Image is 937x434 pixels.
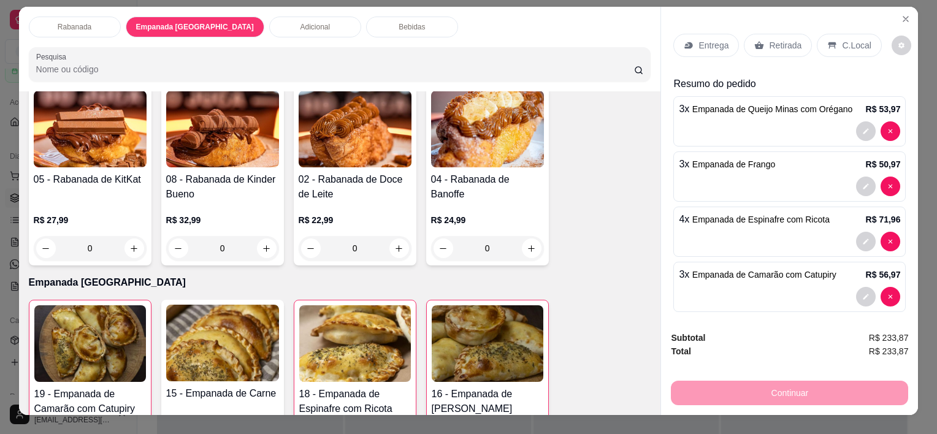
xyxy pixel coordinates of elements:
strong: Total [671,346,690,356]
input: Pesquisa [36,63,634,75]
h4: 04 - Rabanada de Banoffe [431,172,544,202]
span: Empanada de Camarão com Catupiry [692,270,836,280]
span: R$ 233,87 [869,331,909,345]
p: 3 x [679,157,775,172]
button: decrease-product-quantity [169,238,188,258]
img: product-image [299,305,411,382]
strong: Subtotal [671,333,705,343]
p: Retirada [769,39,801,51]
img: product-image [166,305,279,381]
p: R$ 71,96 [866,213,901,226]
span: Empanada de Queijo Minas com Orégano [692,104,852,114]
h4: 05 - Rabanada de KitKat [34,172,147,187]
img: product-image [34,305,146,382]
img: product-image [166,91,279,167]
p: R$ 27,99 [34,214,147,226]
p: C.Local [842,39,871,51]
button: decrease-product-quantity [892,36,911,55]
p: Rabanada [58,22,91,32]
button: decrease-product-quantity [856,121,876,141]
p: 3 x [679,267,836,282]
p: R$ 22,99 [299,214,411,226]
button: Close [896,9,916,29]
p: R$ 24,99 [431,214,544,226]
button: decrease-product-quantity [301,238,321,258]
p: R$ 32,99 [166,214,279,226]
img: product-image [432,305,543,382]
p: Resumo do pedido [673,77,906,91]
p: R$ 50,97 [866,158,901,170]
img: product-image [299,91,411,167]
button: decrease-product-quantity [856,232,876,251]
button: decrease-product-quantity [881,121,900,141]
h4: 16 - Empanada de [PERSON_NAME] [432,387,543,416]
button: increase-product-quantity [522,238,541,258]
p: Entrega [698,39,729,51]
button: decrease-product-quantity [856,177,876,196]
label: Pesquisa [36,51,71,62]
p: Adicional [300,22,330,32]
button: decrease-product-quantity [881,177,900,196]
img: product-image [431,91,544,167]
h4: 02 - Rabanada de Doce de Leite [299,172,411,202]
span: R$ 233,87 [869,345,909,358]
button: decrease-product-quantity [36,238,56,258]
p: R$ 56,97 [866,268,901,281]
button: decrease-product-quantity [434,238,453,258]
p: 4 x [679,212,829,227]
button: decrease-product-quantity [881,232,900,251]
p: 3 x [679,102,852,116]
span: Empanada de Frango [692,159,775,169]
span: Empanada de Espinafre com Ricota [692,215,830,224]
p: Empanada [GEOGRAPHIC_DATA] [29,275,651,290]
h4: 18 - Empanada de Espinafre com Ricota [299,387,411,416]
button: increase-product-quantity [124,238,144,258]
p: Empanada [GEOGRAPHIC_DATA] [136,22,254,32]
button: increase-product-quantity [257,238,277,258]
button: increase-product-quantity [389,238,409,258]
h4: 19 - Empanada de Camarão com Catupiry [34,387,146,416]
h4: 08 - Rabanada de Kinder Bueno [166,172,279,202]
img: product-image [34,91,147,167]
button: decrease-product-quantity [881,287,900,306]
p: R$ 53,97 [866,103,901,115]
button: decrease-product-quantity [856,287,876,306]
p: Bebidas [399,22,425,32]
h4: 15 - Empanada de Carne [166,386,279,401]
